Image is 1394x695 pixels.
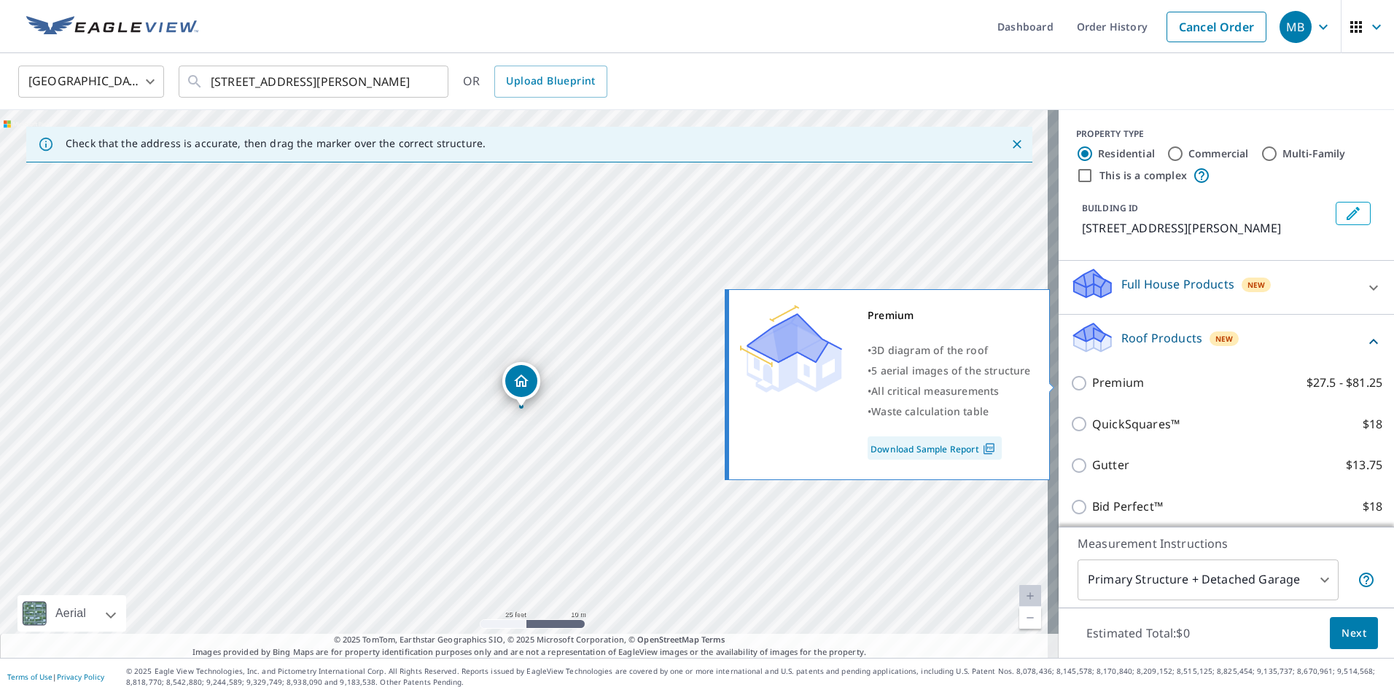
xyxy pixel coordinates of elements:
[494,66,607,98] a: Upload Blueprint
[868,305,1031,326] div: Premium
[1346,456,1382,474] p: $13.75
[1082,202,1138,214] p: BUILDING ID
[1307,374,1382,392] p: $27.5 - $81.25
[57,672,104,682] a: Privacy Policy
[1098,146,1155,161] label: Residential
[871,364,1030,377] span: 5 aerial images of the structure
[871,384,999,398] span: All critical measurements
[1092,374,1144,392] p: Premium
[17,595,126,632] div: Aerial
[1358,571,1375,589] span: Your report will include the primary structure and a detached garage if one exists.
[871,404,989,418] span: Waste calculation table
[1342,624,1366,643] span: Next
[1008,135,1027,154] button: Close
[1363,415,1382,433] p: $18
[1092,498,1163,516] p: Bid Perfect™
[1070,267,1382,308] div: Full House ProductsNew
[1247,279,1266,291] span: New
[637,634,698,645] a: OpenStreetMap
[1019,585,1041,607] a: Current Level 20, Zoom In Disabled
[1019,607,1041,629] a: Current Level 20, Zoom Out
[868,381,1031,401] div: •
[7,672,52,682] a: Terms of Use
[1330,617,1378,650] button: Next
[1280,11,1312,43] div: MB
[502,362,540,407] div: Dropped pin, building 1, Residential property, 4209 Clayton Ave Los Angeles, CA 90027
[334,634,725,646] span: © 2025 TomTom, Earthstar Geographics SIO, © 2025 Microsoft Corporation, ©
[1082,219,1330,237] p: [STREET_ADDRESS][PERSON_NAME]
[18,61,164,102] div: [GEOGRAPHIC_DATA]
[1092,415,1180,433] p: QuickSquares™
[871,343,988,357] span: 3D diagram of the roof
[1336,202,1371,225] button: Edit building 1
[868,436,1002,460] a: Download Sample Report
[1282,146,1346,161] label: Multi-Family
[463,66,607,98] div: OR
[506,72,595,90] span: Upload Blueprint
[7,672,104,681] p: |
[211,61,418,102] input: Search by address or latitude-longitude
[868,340,1031,361] div: •
[701,634,725,645] a: Terms
[1099,168,1187,183] label: This is a complex
[1167,12,1266,42] a: Cancel Order
[868,361,1031,381] div: •
[1363,498,1382,516] p: $18
[1070,321,1382,362] div: Roof ProductsNew
[1188,146,1249,161] label: Commercial
[51,595,90,632] div: Aerial
[979,442,999,455] img: Pdf Icon
[1078,535,1375,552] p: Measurement Instructions
[1121,275,1234,293] p: Full House Products
[1215,333,1234,345] span: New
[26,16,198,38] img: EV Logo
[1076,127,1377,141] div: PROPERTY TYPE
[1121,329,1202,347] p: Roof Products
[126,666,1387,688] p: © 2025 Eagle View Technologies, Inc. and Pictometry International Corp. All Rights Reserved. Repo...
[1092,456,1129,474] p: Gutter
[66,137,486,150] p: Check that the address is accurate, then drag the marker over the correct structure.
[1075,617,1202,649] p: Estimated Total: $0
[868,401,1031,422] div: •
[740,305,842,393] img: Premium
[1078,559,1339,600] div: Primary Structure + Detached Garage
